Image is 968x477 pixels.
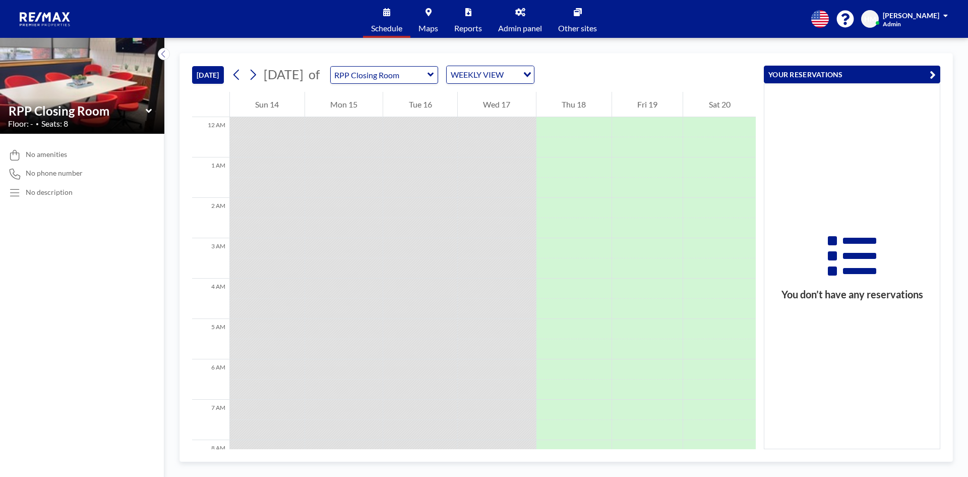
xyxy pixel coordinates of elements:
[192,319,229,359] div: 5 AM
[683,92,756,117] div: Sat 20
[507,68,517,81] input: Search for option
[26,169,83,178] span: No phone number
[383,92,457,117] div: Tue 16
[41,119,68,129] span: Seats: 8
[883,11,939,20] span: [PERSON_NAME]
[309,67,320,82] span: of
[26,150,67,159] span: No amenities
[305,92,383,117] div: Mon 15
[26,188,73,197] div: No description
[454,24,482,32] span: Reports
[536,92,612,117] div: Thu 18
[883,20,901,28] span: Admin
[192,279,229,319] div: 4 AM
[9,103,146,118] input: RPP Closing Room
[498,24,542,32] span: Admin panel
[449,68,506,81] span: WEEKLY VIEW
[764,288,940,301] h3: You don’t have any reservations
[192,198,229,238] div: 2 AM
[612,92,683,117] div: Fri 19
[192,238,229,279] div: 3 AM
[558,24,597,32] span: Other sites
[418,24,438,32] span: Maps
[864,15,876,24] span: HM
[764,66,940,83] button: YOUR RESERVATIONS
[447,66,534,83] div: Search for option
[8,119,33,129] span: Floor: -
[371,24,402,32] span: Schedule
[36,121,39,127] span: •
[192,66,224,84] button: [DATE]
[192,400,229,440] div: 7 AM
[16,9,75,29] img: organization-logo
[192,117,229,157] div: 12 AM
[458,92,536,117] div: Wed 17
[192,157,229,198] div: 1 AM
[264,67,304,82] span: [DATE]
[230,92,305,117] div: Sun 14
[192,359,229,400] div: 6 AM
[331,67,428,83] input: RPP Closing Room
